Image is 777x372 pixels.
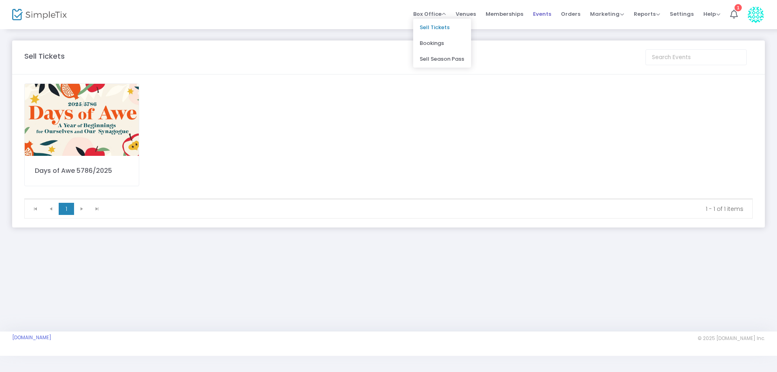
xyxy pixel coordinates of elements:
span: Help [703,10,720,18]
span: Page 1 [59,203,74,215]
input: Search Events [645,49,747,65]
img: TicketEmailImage.png [25,84,139,156]
m-panel-title: Sell Tickets [24,51,65,62]
span: Settings [670,4,694,24]
span: Memberships [486,4,523,24]
span: Box Office [413,10,446,18]
div: 1 [735,4,742,11]
li: Sell Tickets [413,19,471,35]
span: © 2025 [DOMAIN_NAME] Inc. [698,335,765,342]
kendo-pager-info: 1 - 1 of 1 items [110,205,743,213]
li: Bookings [413,35,471,51]
span: Reports [634,10,660,18]
a: [DOMAIN_NAME] [12,334,51,341]
span: Orders [561,4,580,24]
div: Days of Awe 5786/2025 [35,166,129,176]
span: Events [533,4,551,24]
span: Venues [456,4,476,24]
li: Sell Season Pass [413,51,471,67]
span: Marketing [590,10,624,18]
